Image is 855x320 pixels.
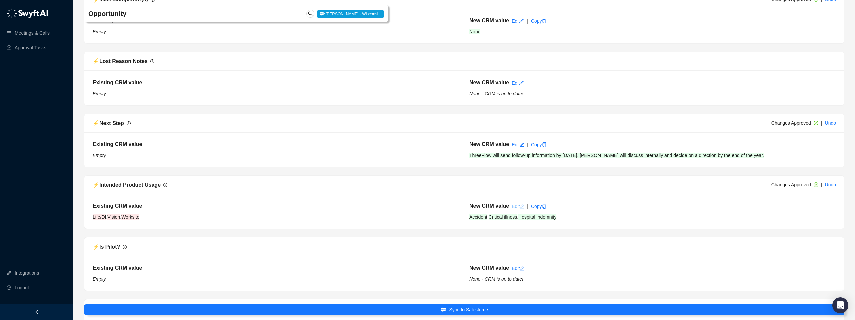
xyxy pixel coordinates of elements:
i: None - CRM is up to date! [469,91,523,96]
span: , [487,214,489,220]
span: Changes Approved [771,182,811,187]
i: Empty [93,276,106,282]
span: | [821,120,822,126]
a: [PERSON_NAME] - Wisconsi... [317,11,384,16]
h5: Existing CRM value [93,140,459,148]
span: Logout [15,281,29,294]
h5: New CRM value [469,78,509,87]
a: Integrations [15,266,39,280]
i: None - CRM is up to date! [469,276,523,282]
i: Empty [93,91,106,96]
span: edit [520,19,524,23]
span: Worksite [121,214,139,220]
span: [PERSON_NAME] - Wisconsi... [317,10,384,18]
span: copy [542,204,547,209]
span: , [106,214,107,220]
a: Edit [512,204,524,209]
div: | [527,203,528,210]
span: | [821,182,822,187]
span: ThreeFlow will send follow-up information by [DATE]. [PERSON_NAME] will discuss internally and de... [469,153,764,158]
a: Edit [512,142,524,147]
span: Accident [469,214,487,220]
span: Life/DI [93,214,106,220]
h5: New CRM value [469,140,509,148]
span: copy [542,19,547,23]
span: edit [520,81,524,85]
span: search [308,11,313,16]
a: Edit [512,18,524,24]
h5: Existing CRM value [93,264,459,272]
a: Edit [512,266,524,271]
span: edit [520,142,524,147]
span: Sync to Salesforce [449,306,488,313]
span: Critical illness [489,214,517,220]
span: Vision [107,214,120,220]
span: Hospital indemnity [518,214,556,220]
i: Empty [93,153,106,158]
span: info-circle [123,245,127,249]
a: Meetings & Calls [15,26,50,40]
span: ⚡️ Next Step [93,120,124,126]
a: Copy [531,18,547,24]
img: logo-05li4sbe.png [7,8,48,18]
a: Copy [531,142,547,147]
a: Undo [825,120,836,126]
i: Empty [93,29,106,34]
a: Approval Tasks [15,41,46,54]
span: check-circle [814,182,818,187]
h5: New CRM value [469,202,509,210]
span: ⚡️ Lost Reason Notes [93,58,148,64]
h5: Existing CRM value [93,202,459,210]
span: logout [7,285,11,290]
span: info-circle [127,121,131,125]
span: Changes Approved [771,120,811,126]
span: , [517,214,518,220]
span: edit [520,204,524,209]
span: check-circle [814,121,818,125]
span: None [469,29,480,34]
span: info-circle [150,59,154,63]
h5: New CRM value [469,17,509,25]
h4: Opportunity [88,9,259,18]
span: ⚡️ Intended Product Usage [93,182,161,188]
span: , [120,214,121,220]
a: Copy [531,204,547,209]
a: Edit [512,80,524,86]
button: Sync to Salesforce [84,304,844,315]
span: info-circle [163,183,167,187]
div: | [527,141,528,148]
span: left [34,310,39,314]
div: Open Intercom Messenger [832,297,848,313]
h5: New CRM value [469,264,509,272]
a: Undo [825,182,836,187]
span: edit [520,266,524,271]
h5: Existing CRM value [93,78,459,87]
div: | [527,17,528,25]
span: ⚡️ Is Pilot? [93,244,120,250]
span: copy [542,142,547,147]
